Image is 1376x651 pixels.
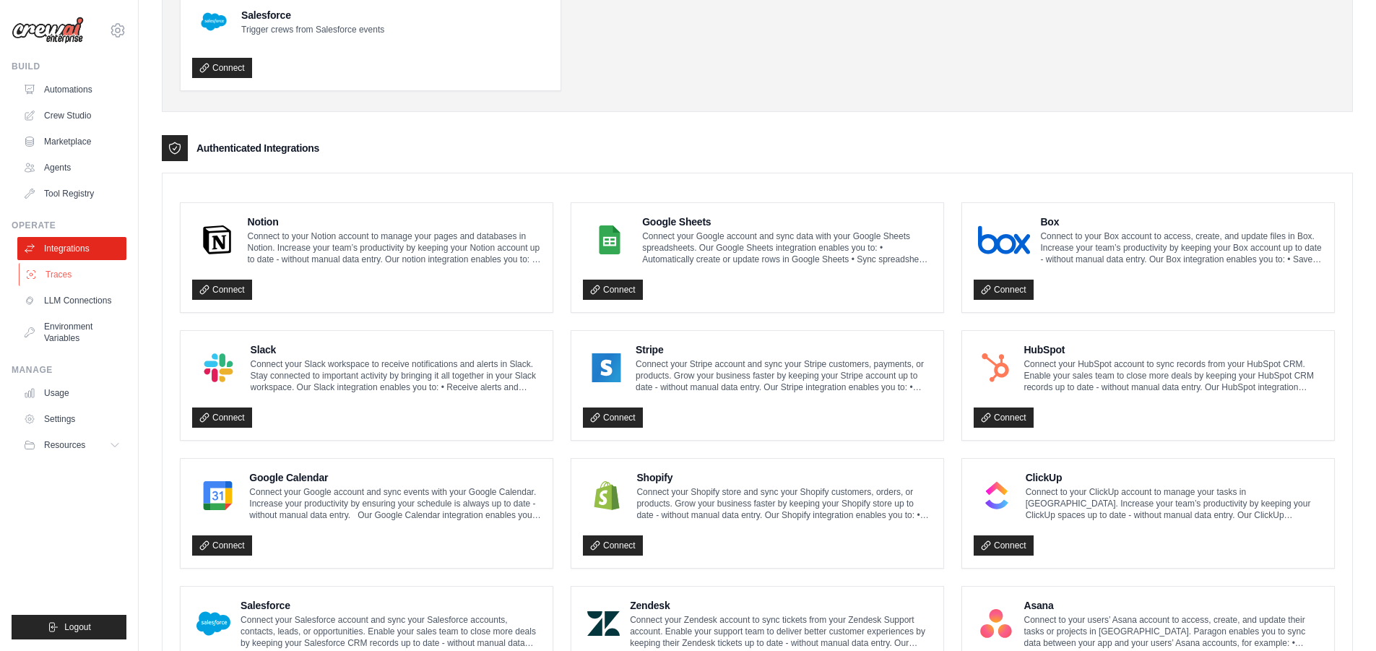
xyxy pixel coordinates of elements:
[17,182,126,205] a: Tool Registry
[241,8,384,22] h4: Salesforce
[642,215,932,229] h4: Google Sheets
[636,470,932,485] h4: Shopify
[12,61,126,72] div: Build
[192,58,252,78] a: Connect
[587,353,626,382] img: Stripe Logo
[1024,614,1323,649] p: Connect to your users’ Asana account to access, create, and update their tasks or projects in [GE...
[44,439,85,451] span: Resources
[583,280,643,300] a: Connect
[17,434,126,457] button: Resources
[249,486,541,521] p: Connect your Google account and sync events with your Google Calendar. Increase your productivity...
[12,17,84,44] img: Logo
[241,24,384,35] p: Trigger crews from Salesforce events
[192,535,252,556] a: Connect
[587,225,632,254] img: Google Sheets Logo
[636,486,932,521] p: Connect your Shopify store and sync your Shopify customers, orders, or products. Grow your busine...
[196,481,239,510] img: Google Calendar Logo
[587,481,626,510] img: Shopify Logo
[1040,230,1323,265] p: Connect to your Box account to access, create, and update files in Box. Increase your team’s prod...
[12,615,126,639] button: Logout
[974,280,1034,300] a: Connect
[1026,486,1323,521] p: Connect to your ClickUp account to manage your tasks in [GEOGRAPHIC_DATA]. Increase your team’s p...
[17,315,126,350] a: Environment Variables
[1026,470,1323,485] h4: ClickUp
[17,104,126,127] a: Crew Studio
[196,353,241,382] img: Slack Logo
[1040,215,1323,229] h4: Box
[17,289,126,312] a: LLM Connections
[248,230,542,265] p: Connect to your Notion account to manage your pages and databases in Notion. Increase your team’s...
[583,408,643,428] a: Connect
[642,230,932,265] p: Connect your Google account and sync data with your Google Sheets spreadsheets. Our Google Sheets...
[249,470,541,485] h4: Google Calendar
[17,130,126,153] a: Marketplace
[192,408,252,428] a: Connect
[978,481,1016,510] img: ClickUp Logo
[17,237,126,260] a: Integrations
[251,358,541,393] p: Connect your Slack workspace to receive notifications and alerts in Slack. Stay connected to impo...
[196,141,319,155] h3: Authenticated Integrations
[248,215,542,229] h4: Notion
[978,609,1014,638] img: Asana Logo
[974,535,1034,556] a: Connect
[196,609,230,638] img: Salesforce Logo
[12,220,126,231] div: Operate
[978,225,1030,254] img: Box Logo
[241,614,541,649] p: Connect your Salesforce account and sync your Salesforce accounts, contacts, leads, or opportunit...
[978,353,1013,382] img: HubSpot Logo
[17,408,126,431] a: Settings
[630,598,932,613] h4: Zendesk
[630,614,932,649] p: Connect your Zendesk account to sync tickets from your Zendesk Support account. Enable your suppo...
[636,358,932,393] p: Connect your Stripe account and sync your Stripe customers, payments, or products. Grow your busi...
[241,598,541,613] h4: Salesforce
[636,342,932,357] h4: Stripe
[1024,342,1323,357] h4: HubSpot
[196,4,231,39] img: Salesforce Logo
[1024,598,1323,613] h4: Asana
[196,225,238,254] img: Notion Logo
[19,263,128,286] a: Traces
[17,156,126,179] a: Agents
[12,364,126,376] div: Manage
[974,408,1034,428] a: Connect
[17,381,126,405] a: Usage
[583,535,643,556] a: Connect
[17,78,126,101] a: Automations
[64,621,91,633] span: Logout
[1024,358,1323,393] p: Connect your HubSpot account to sync records from your HubSpot CRM. Enable your sales team to clo...
[587,609,620,638] img: Zendesk Logo
[192,280,252,300] a: Connect
[251,342,541,357] h4: Slack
